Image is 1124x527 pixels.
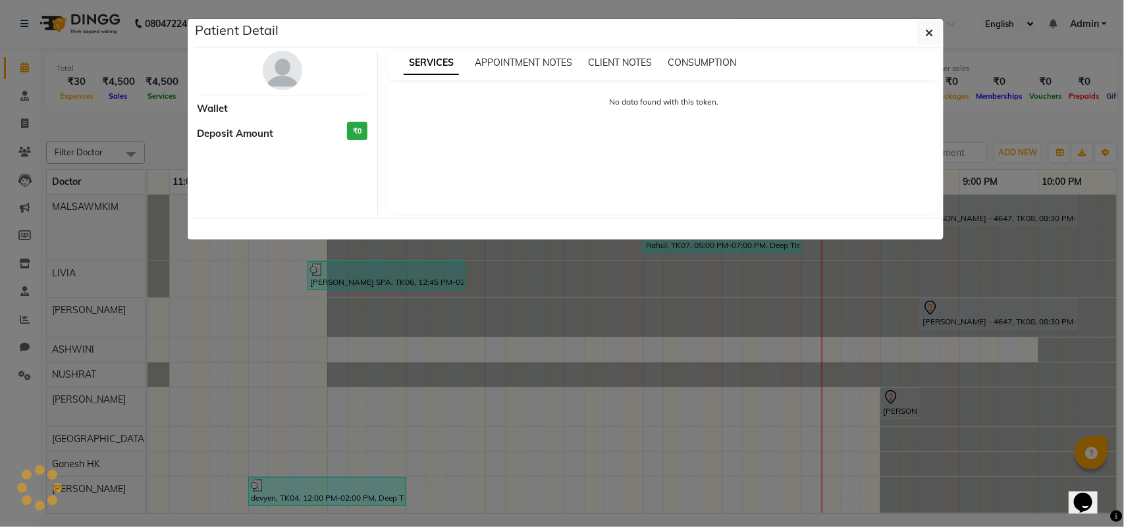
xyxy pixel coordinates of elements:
span: Wallet [198,101,228,116]
span: CONSUMPTION [668,57,736,68]
iframe: chat widget [1069,474,1111,514]
h3: ₹0 [347,122,367,141]
h5: Patient Detail [196,20,279,40]
span: CLIENT NOTES [588,57,652,68]
span: SERVICES [404,51,459,75]
span: APPOINTMENT NOTES [475,57,572,68]
span: Deposit Amount [198,126,274,141]
img: avatar [263,51,302,90]
p: No data found with this token. [401,96,927,108]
